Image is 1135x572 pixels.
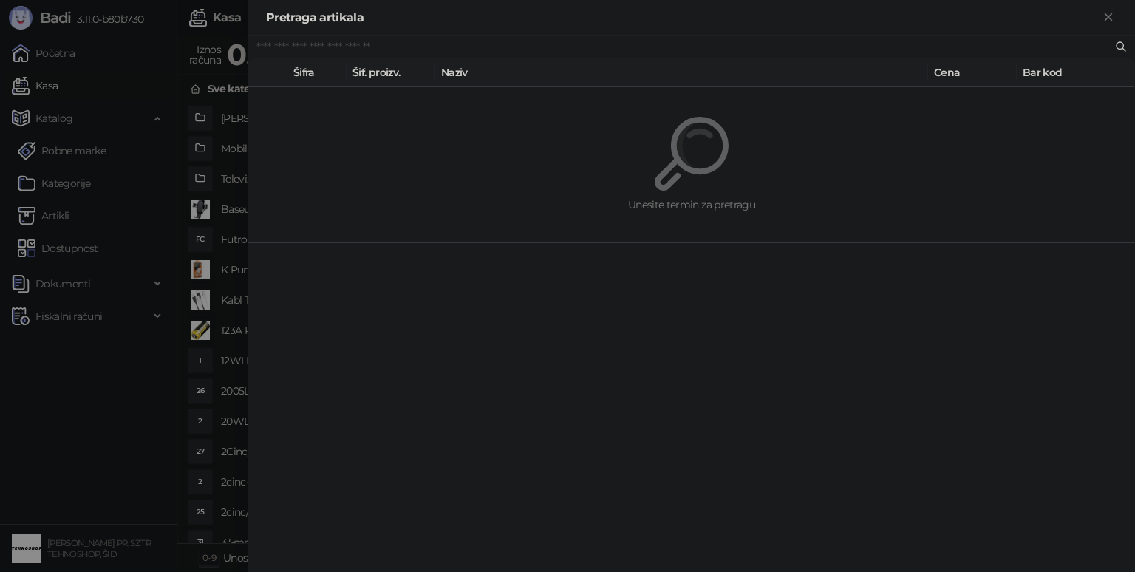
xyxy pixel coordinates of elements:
th: Bar kod [1017,58,1135,87]
img: Pretraga [655,117,729,191]
div: Unesite termin za pretragu [284,197,1100,213]
div: Pretraga artikala [266,9,1100,27]
button: Zatvori [1100,9,1117,27]
th: Naziv [435,58,928,87]
th: Šif. proizv. [347,58,435,87]
th: Cena [928,58,1017,87]
th: Šifra [287,58,347,87]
